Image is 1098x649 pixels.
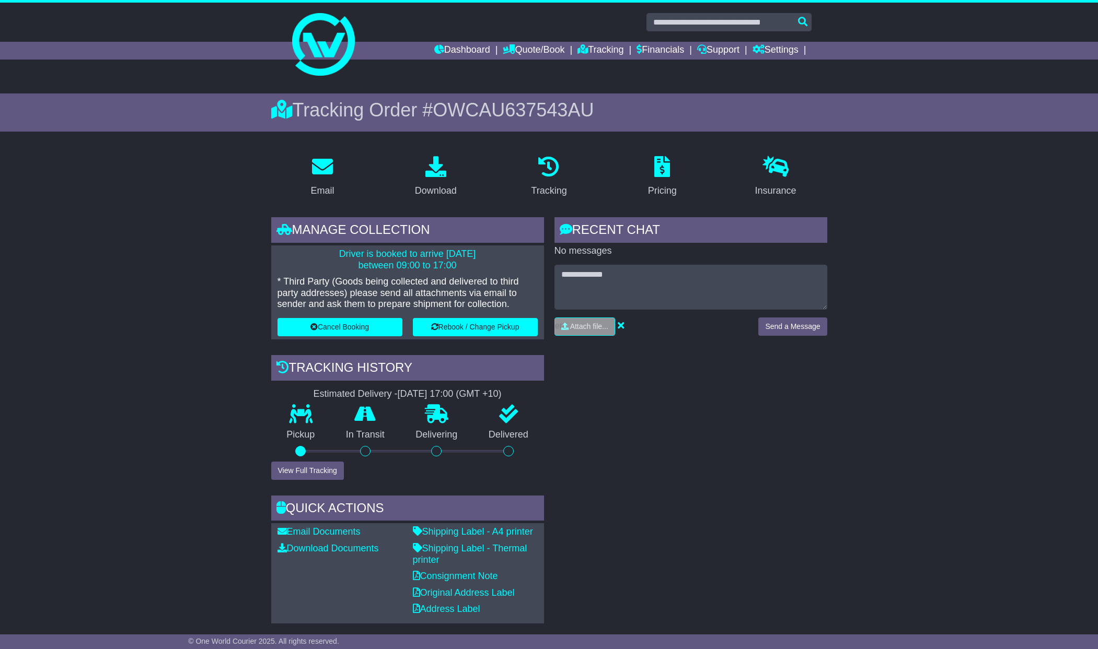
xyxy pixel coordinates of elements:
a: Tracking [577,42,623,60]
div: Quick Actions [271,495,544,524]
button: Send a Message [758,317,827,336]
a: Download Documents [278,543,379,553]
a: Tracking [524,152,573,202]
div: Estimated Delivery - [271,388,544,400]
span: © One World Courier 2025. All rights reserved. [188,637,339,645]
a: Shipping Label - A4 printer [413,526,533,537]
a: Address Label [413,604,480,614]
a: Download [408,152,464,202]
p: In Transit [330,429,400,441]
a: Insurance [748,152,803,202]
div: Email [310,184,334,198]
a: Email [304,152,341,202]
div: Tracking Order # [271,99,827,121]
a: Dashboard [434,42,490,60]
div: [DATE] 17:00 (GMT +10) [398,388,502,400]
a: Original Address Label [413,587,515,598]
div: Tracking [531,184,567,198]
a: Pricing [641,152,684,202]
a: Settings [753,42,799,60]
div: Insurance [755,184,796,198]
p: Delivering [400,429,473,441]
div: Pricing [648,184,677,198]
span: OWCAU637543AU [433,99,594,121]
p: Pickup [271,429,331,441]
button: Cancel Booking [278,318,402,336]
a: Financials [637,42,684,60]
p: Driver is booked to arrive [DATE] between 09:00 to 17:00 [278,249,538,271]
button: Rebook / Change Pickup [413,318,538,336]
div: Download [415,184,457,198]
p: * Third Party (Goods being collected and delivered to third party addresses) please send all atta... [278,276,538,310]
a: Quote/Book [503,42,564,60]
a: Consignment Note [413,571,498,581]
div: RECENT CHAT [554,217,827,245]
p: No messages [554,245,827,257]
div: Manage collection [271,217,544,245]
a: Email Documents [278,526,361,537]
button: View Full Tracking [271,462,344,480]
a: Shipping Label - Thermal printer [413,543,527,565]
p: Delivered [473,429,544,441]
a: Support [697,42,739,60]
div: Tracking history [271,355,544,383]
